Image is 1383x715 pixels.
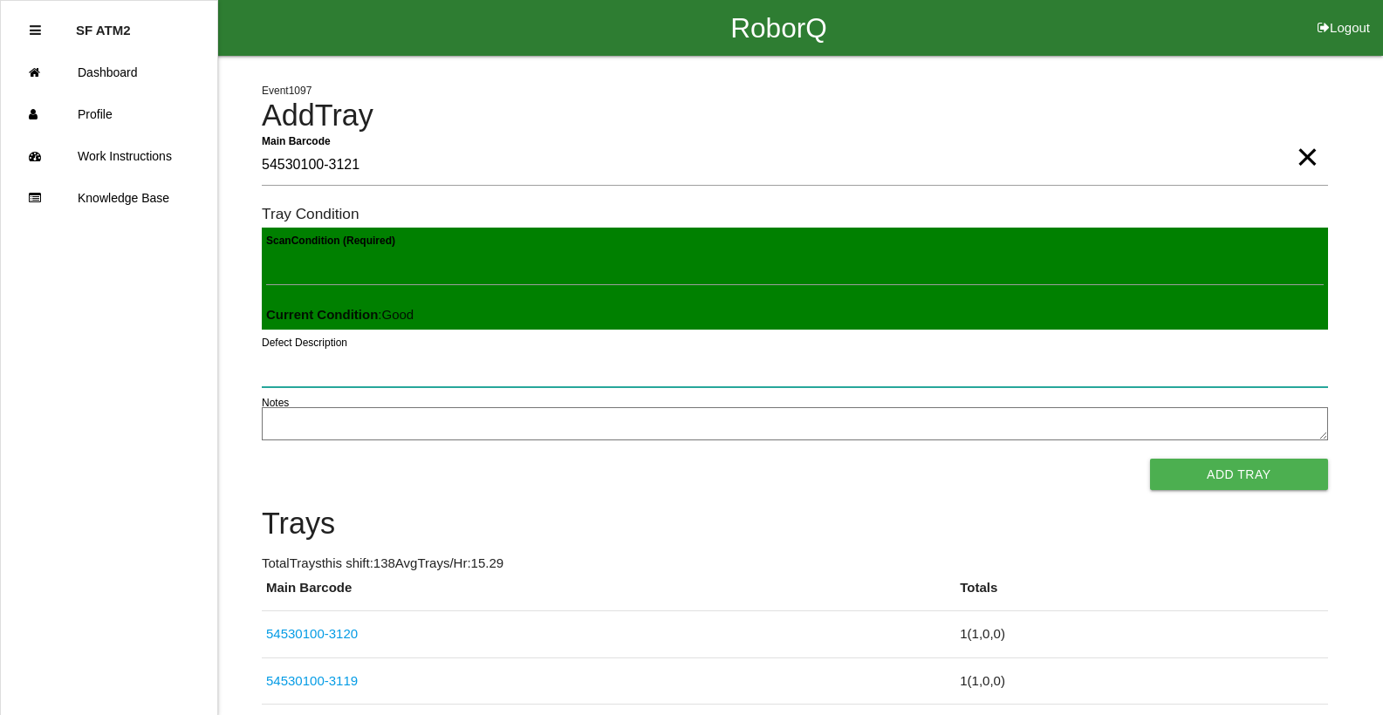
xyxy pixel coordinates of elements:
p: Total Trays this shift: 138 Avg Trays /Hr: 15.29 [262,554,1328,574]
span: Clear Input [1296,122,1318,157]
a: 54530100-3120 [266,626,358,641]
span: : Good [266,307,414,322]
h4: Trays [262,507,1328,541]
span: Event 1097 [262,85,312,97]
p: SF ATM2 [76,10,131,37]
a: Profile [1,93,217,135]
h4: Add Tray [262,99,1328,133]
button: Add Tray [1150,459,1328,490]
a: 54530100-3119 [266,673,358,688]
label: Notes [262,395,289,411]
th: Main Barcode [262,578,955,611]
td: 1 ( 1 , 0 , 0 ) [955,657,1327,705]
a: Work Instructions [1,135,217,177]
b: Main Barcode [262,134,331,146]
input: Required [262,146,1328,186]
b: Current Condition [266,307,378,322]
h6: Tray Condition [262,206,1328,222]
th: Totals [955,578,1327,611]
a: Dashboard [1,51,217,93]
div: Close [30,10,41,51]
a: Knowledge Base [1,177,217,219]
b: Scan Condition (Required) [266,235,395,247]
label: Defect Description [262,335,347,351]
td: 1 ( 1 , 0 , 0 ) [955,611,1327,658]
